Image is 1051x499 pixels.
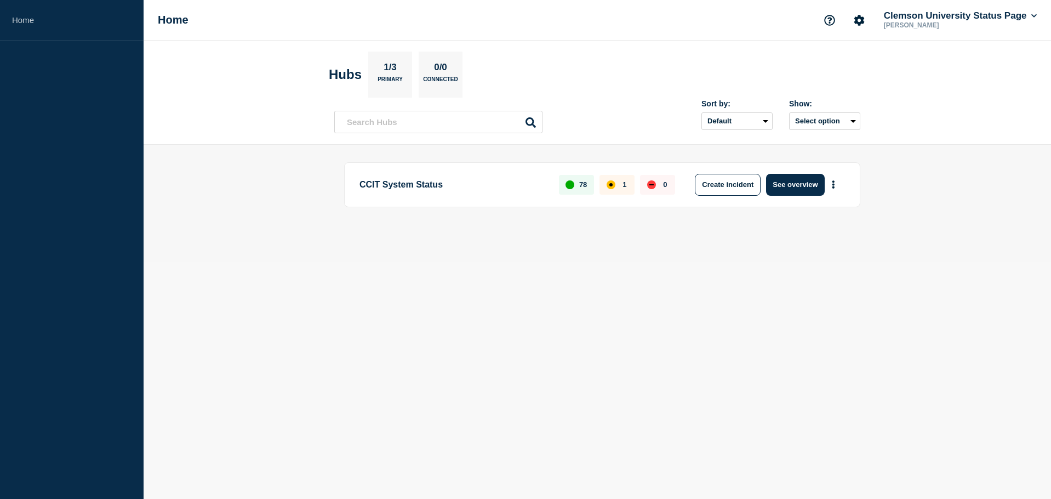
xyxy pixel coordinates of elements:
[579,180,587,189] p: 78
[378,76,403,88] p: Primary
[789,99,860,108] div: Show:
[695,174,761,196] button: Create incident
[158,14,189,26] h1: Home
[701,112,773,130] select: Sort by
[423,76,458,88] p: Connected
[430,62,452,76] p: 0/0
[329,67,362,82] h2: Hubs
[359,174,546,196] p: CCIT System Status
[566,180,574,189] div: up
[848,9,871,32] button: Account settings
[818,9,841,32] button: Support
[334,111,542,133] input: Search Hubs
[882,21,996,29] p: [PERSON_NAME]
[766,174,824,196] button: See overview
[622,180,626,189] p: 1
[789,112,860,130] button: Select option
[826,174,841,195] button: More actions
[647,180,656,189] div: down
[380,62,401,76] p: 1/3
[663,180,667,189] p: 0
[607,180,615,189] div: affected
[701,99,773,108] div: Sort by:
[882,10,1039,21] button: Clemson University Status Page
